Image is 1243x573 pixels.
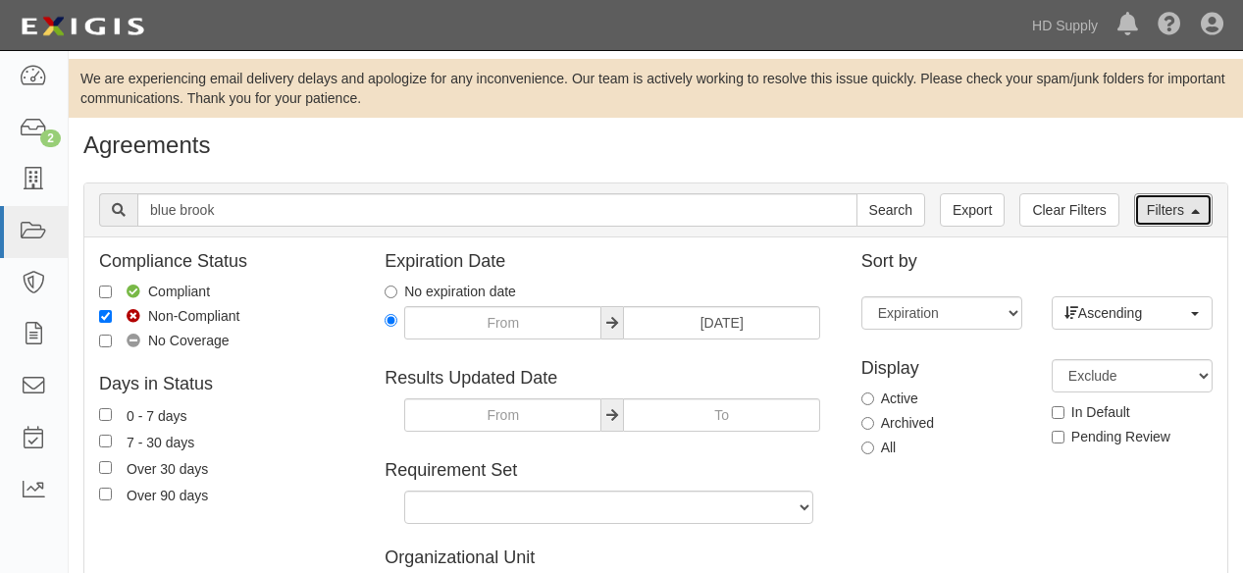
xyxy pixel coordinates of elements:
[1158,14,1181,37] i: Help Center - Complianz
[385,369,831,389] h4: Results Updated Date
[385,461,831,481] h4: Requirement Set
[385,548,831,568] h4: Organizational Unit
[99,335,112,347] input: No Coverage
[40,130,61,147] div: 2
[856,193,925,227] input: Search
[127,404,186,426] div: 0 - 7 days
[127,431,194,452] div: 7 - 30 days
[99,488,112,500] input: Over 90 days
[385,282,516,301] label: No expiration date
[137,193,857,227] input: Search
[861,413,934,433] label: Archived
[861,417,874,430] input: Archived
[940,193,1005,227] a: Export
[1052,296,1213,330] button: Ascending
[404,398,601,432] input: From
[99,331,230,350] label: No Coverage
[861,389,918,408] label: Active
[861,438,897,457] label: All
[99,375,355,394] h4: Days in Status
[1064,303,1187,323] span: Ascending
[623,306,820,339] input: To
[15,9,150,44] img: logo-5460c22ac91f19d4615b14bd174203de0afe785f0fc80cf4dbbc73dc1793850b.png
[861,392,874,405] input: Active
[623,398,820,432] input: To
[1052,431,1064,443] input: Pending Review
[1022,6,1108,45] a: HD Supply
[861,359,1022,379] h4: Display
[127,457,208,479] div: Over 30 days
[385,286,397,298] input: No expiration date
[861,252,1213,272] h4: Sort by
[69,69,1243,108] div: We are experiencing email delivery delays and apologize for any inconvenience. Our team is active...
[99,282,210,301] label: Compliant
[99,435,112,447] input: 7 - 30 days
[1134,193,1213,227] a: Filters
[1019,193,1118,227] a: Clear Filters
[99,286,112,298] input: Compliant
[1052,427,1170,446] label: Pending Review
[99,252,355,272] h4: Compliance Status
[1052,406,1064,419] input: In Default
[99,310,112,323] input: Non-Compliant
[127,484,208,505] div: Over 90 days
[83,132,1228,158] h1: Agreements
[1052,402,1130,422] label: In Default
[99,461,112,474] input: Over 30 days
[99,306,239,326] label: Non-Compliant
[404,306,601,339] input: From
[385,252,831,272] h4: Expiration Date
[99,408,112,421] input: 0 - 7 days
[861,442,874,454] input: All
